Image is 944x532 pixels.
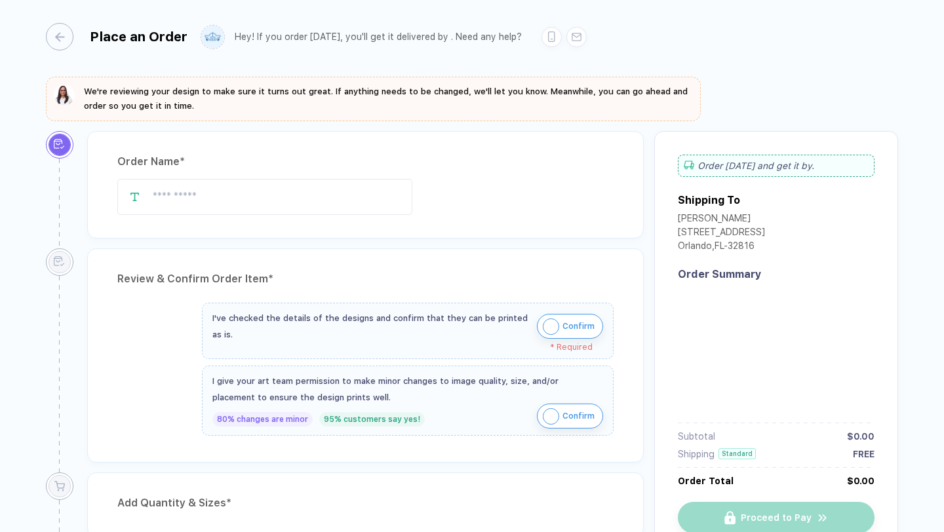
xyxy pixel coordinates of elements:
div: Shipping To [678,194,740,206]
div: Order Name [117,151,614,172]
div: Shipping [678,449,715,459]
div: Subtotal [678,431,715,442]
div: [PERSON_NAME] [678,213,765,227]
div: I give your art team permission to make minor changes to image quality, size, and/or placement to... [212,373,603,406]
button: iconConfirm [537,314,603,339]
div: * Required [212,343,593,352]
span: We're reviewing your design to make sure it turns out great. If anything needs to be changed, we'... [84,86,688,111]
div: $0.00 [847,476,875,486]
span: Confirm [562,406,595,427]
div: [STREET_ADDRESS] [678,227,765,240]
div: 95% customers say yes! [319,412,425,427]
div: Hey! If you order [DATE], you'll get it delivered by . Need any help? [235,31,522,43]
button: iconConfirm [537,404,603,428]
div: FREE [853,449,875,459]
img: user profile [201,26,224,48]
img: icon [543,318,559,335]
div: 80% changes are minor [212,412,313,427]
div: Add Quantity & Sizes [117,493,614,514]
img: icon [543,408,559,425]
button: We're reviewing your design to make sure it turns out great. If anything needs to be changed, we'... [54,85,693,113]
div: Orlando , FL - 32816 [678,240,765,254]
div: Order [DATE] and get it by . [678,155,875,177]
span: Confirm [562,316,595,337]
img: sophie [54,85,75,105]
div: Order Total [678,476,734,486]
div: Standard [718,448,756,459]
div: $0.00 [847,431,875,442]
div: Order Summary [678,268,875,280]
div: I've checked the details of the designs and confirm that they can be printed as is. [212,310,530,343]
div: Place an Order [90,29,187,45]
div: Review & Confirm Order Item [117,269,614,290]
